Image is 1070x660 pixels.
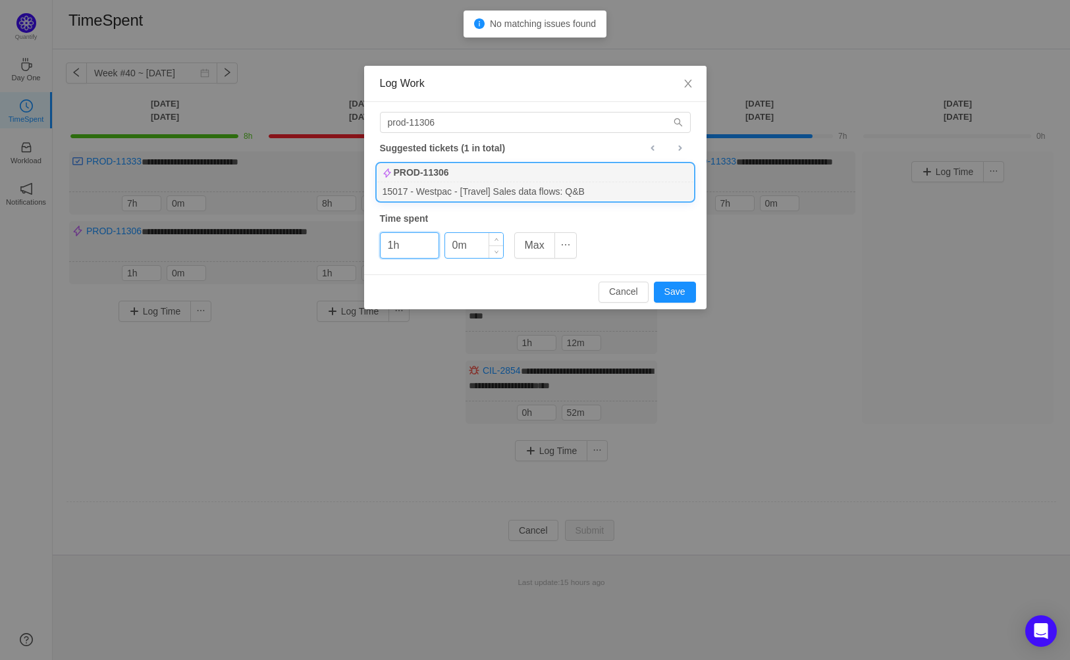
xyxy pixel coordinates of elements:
[380,112,691,133] input: Search
[674,118,683,127] i: icon: search
[683,78,693,89] i: icon: close
[599,282,649,303] button: Cancel
[654,282,696,303] button: Save
[554,232,577,259] button: icon: ellipsis
[394,166,449,180] b: PROD-11306
[1025,615,1057,647] div: Open Intercom Messenger
[489,245,503,258] span: Decrease Value
[380,76,691,91] div: Log Work
[380,212,691,226] div: Time spent
[490,18,596,29] span: No matching issues found
[377,182,693,200] div: 15017 - Westpac - [Travel] Sales data flows: Q&B
[514,232,555,259] button: Max
[670,66,707,103] button: Close
[489,233,503,245] span: Increase Value
[474,18,485,29] i: icon: info-circle
[383,168,392,178] img: 10307
[380,140,691,157] div: Suggested tickets (1 in total)
[494,238,498,242] i: icon: up
[494,249,498,254] i: icon: down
